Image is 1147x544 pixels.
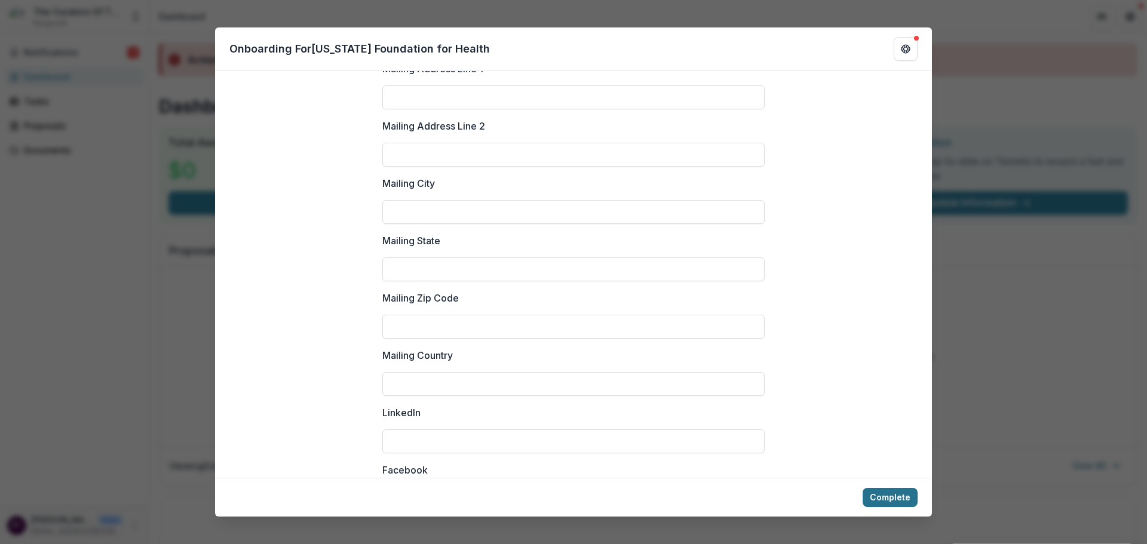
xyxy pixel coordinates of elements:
[382,291,459,305] p: Mailing Zip Code
[382,233,440,248] p: Mailing State
[894,37,918,61] button: Get Help
[382,405,421,420] p: LinkedIn
[863,488,918,507] button: Complete
[382,348,453,362] p: Mailing Country
[382,176,435,190] p: Mailing City
[382,463,428,477] p: Facebook
[382,119,485,133] p: Mailing Address Line 2
[229,41,490,57] p: Onboarding For [US_STATE] Foundation for Health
